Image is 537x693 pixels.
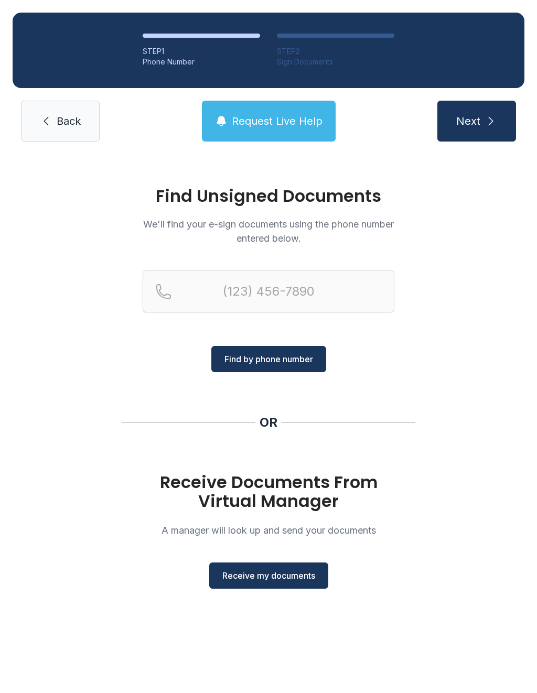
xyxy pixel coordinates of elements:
div: STEP 2 [277,46,394,57]
h1: Find Unsigned Documents [143,188,394,204]
div: STEP 1 [143,46,260,57]
div: Sign Documents [277,57,394,67]
div: Phone Number [143,57,260,67]
div: OR [260,414,277,431]
input: Reservation phone number [143,270,394,312]
span: Back [57,114,81,128]
h1: Receive Documents From Virtual Manager [143,473,394,511]
span: Find by phone number [224,353,313,365]
span: Next [456,114,480,128]
p: We'll find your e-sign documents using the phone number entered below. [143,217,394,245]
span: Receive my documents [222,569,315,582]
span: Request Live Help [232,114,323,128]
p: A manager will look up and send your documents [143,523,394,537]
